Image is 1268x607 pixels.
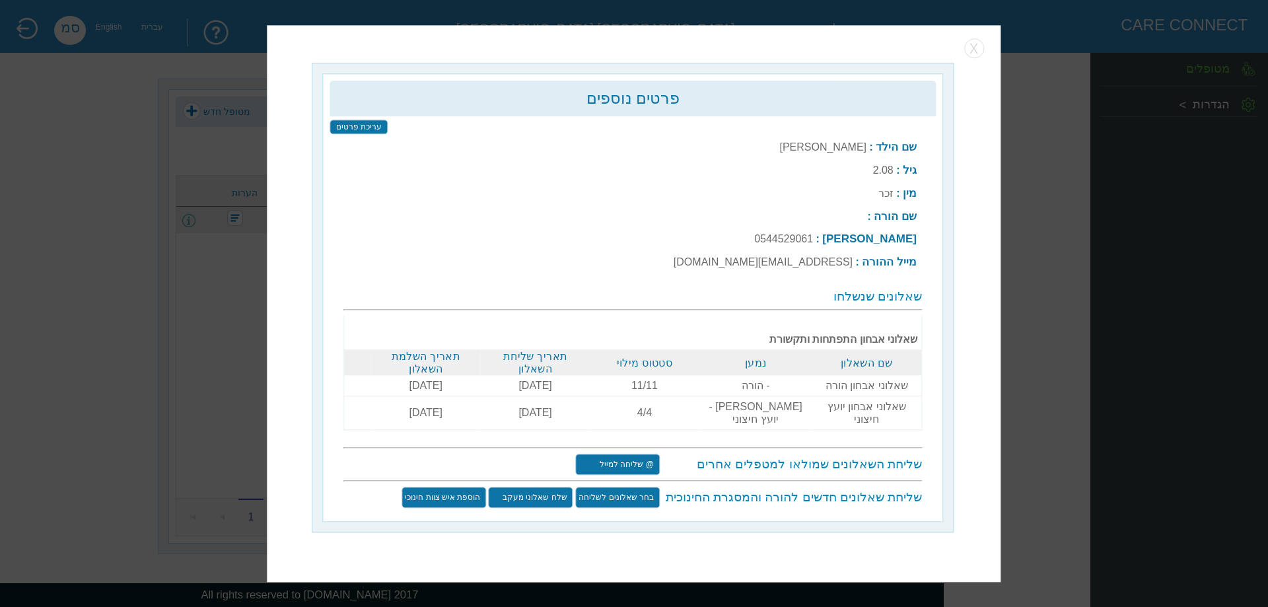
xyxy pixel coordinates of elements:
td: [DATE] [481,396,590,430]
th: שם השאלון [812,350,922,376]
b: שאלוני אבחון התפתחות ותקשורת [375,320,917,345]
b: : [816,233,820,244]
td: 4/4 [590,396,699,430]
th: תאריך שליחת השאלון [481,350,590,376]
td: שאלוני אבחון הורה [812,375,922,396]
th: סטטוס מילוי [590,350,699,376]
b: : [867,211,870,222]
b: שם הורה [874,210,917,223]
b: מין [903,187,917,199]
b: מייל ההורה [862,256,917,268]
td: - הורה [699,375,812,396]
b: [PERSON_NAME] [822,232,917,245]
label: 0544529061 [754,233,813,244]
span: שאלונים שנשלחו [833,289,922,303]
td: [PERSON_NAME] - יועץ חיצוני [699,396,812,430]
b: : [896,188,899,199]
input: בחר שאלונים לשליחה [575,487,660,508]
h3: שליחת השאלונים שמולאו למטפלים אחרים [662,457,922,472]
h2: פרטים נוספים [337,89,929,108]
td: [DATE] [371,375,481,396]
td: שאלוני אבחון יועץ חיצוני [812,396,922,430]
td: [DATE] [371,396,481,430]
td: 11/11 [590,375,699,396]
b: : [855,256,859,268]
th: נמען [699,350,812,376]
input: שלח שאלוני מעקב [489,487,573,508]
b: שם הילד [876,141,917,153]
label: [EMAIL_ADDRESS][DOMAIN_NAME] [674,256,853,268]
b: : [896,164,899,176]
b: : [869,141,872,153]
input: @ שליחה למייל [575,454,660,475]
h3: שליחת שאלונים חדשים להורה והמסגרת החינוכית [662,490,922,505]
input: עריכת פרטים [330,120,388,134]
label: 2.08 [873,164,894,176]
input: הוספת איש צוות חינוכי [402,487,486,508]
td: [DATE] [481,375,590,396]
label: [PERSON_NAME] [779,141,866,153]
label: זכר [878,188,894,199]
th: תאריך השלמת השאלון [371,350,481,376]
b: גיל [903,164,917,176]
